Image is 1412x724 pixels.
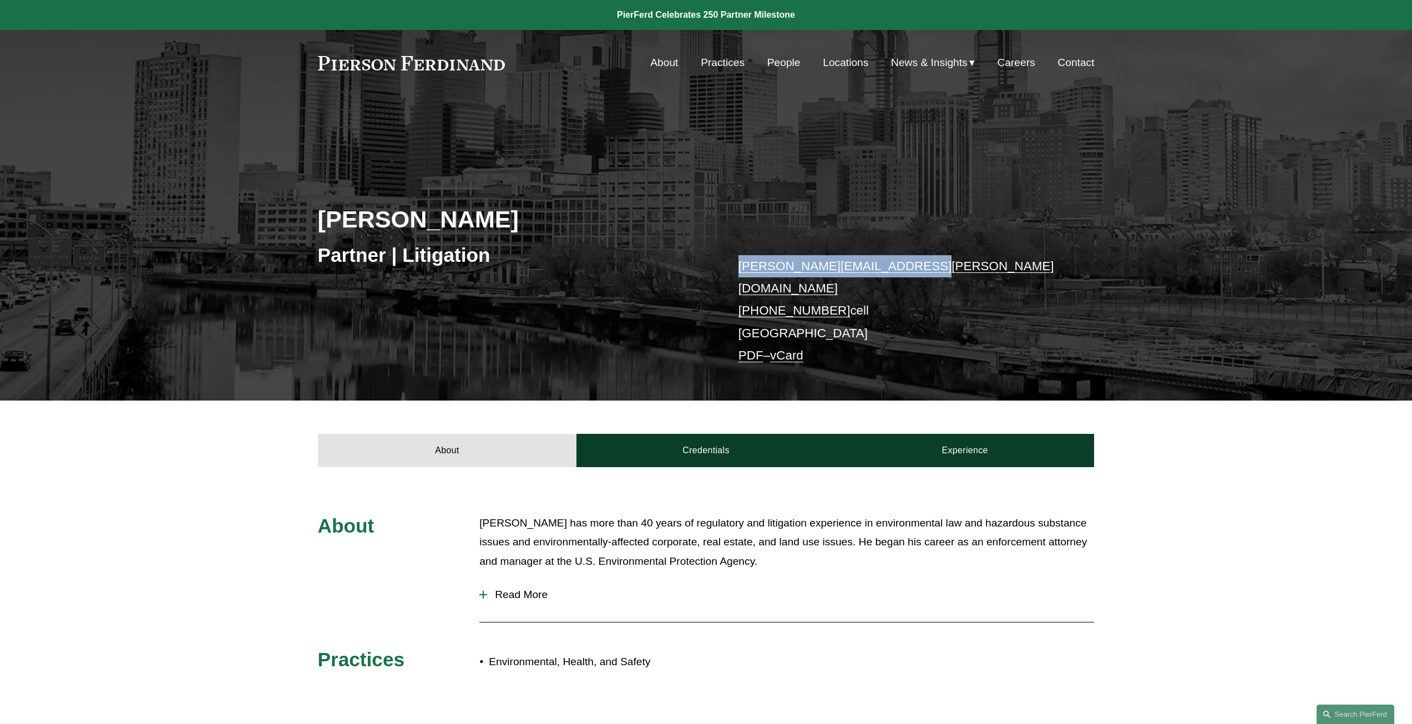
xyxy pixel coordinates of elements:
a: Credentials [576,434,836,467]
a: People [767,52,801,73]
p: [PERSON_NAME] has more than 40 years of regulatory and litigation experience in environmental law... [479,514,1094,571]
p: cell [GEOGRAPHIC_DATA] – [738,255,1062,367]
a: folder dropdown [891,52,975,73]
a: Contact [1057,52,1094,73]
h2: [PERSON_NAME] [318,205,706,234]
a: About [650,52,678,73]
a: [PHONE_NUMBER] [738,303,851,317]
button: Read More [479,580,1094,609]
span: News & Insights [891,53,968,73]
a: vCard [770,348,803,362]
a: Locations [823,52,868,73]
h3: Partner | Litigation [318,243,706,267]
a: Search this site [1317,705,1394,724]
a: Experience [836,434,1095,467]
a: Careers [997,52,1035,73]
span: About [318,515,374,536]
a: About [318,434,577,467]
a: Practices [701,52,745,73]
span: Practices [318,649,405,670]
a: PDF [738,348,763,362]
p: Environmental, Health, and Safety [489,652,706,672]
a: [PERSON_NAME][EMAIL_ADDRESS][PERSON_NAME][DOMAIN_NAME] [738,259,1054,295]
span: Read More [487,589,1094,601]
